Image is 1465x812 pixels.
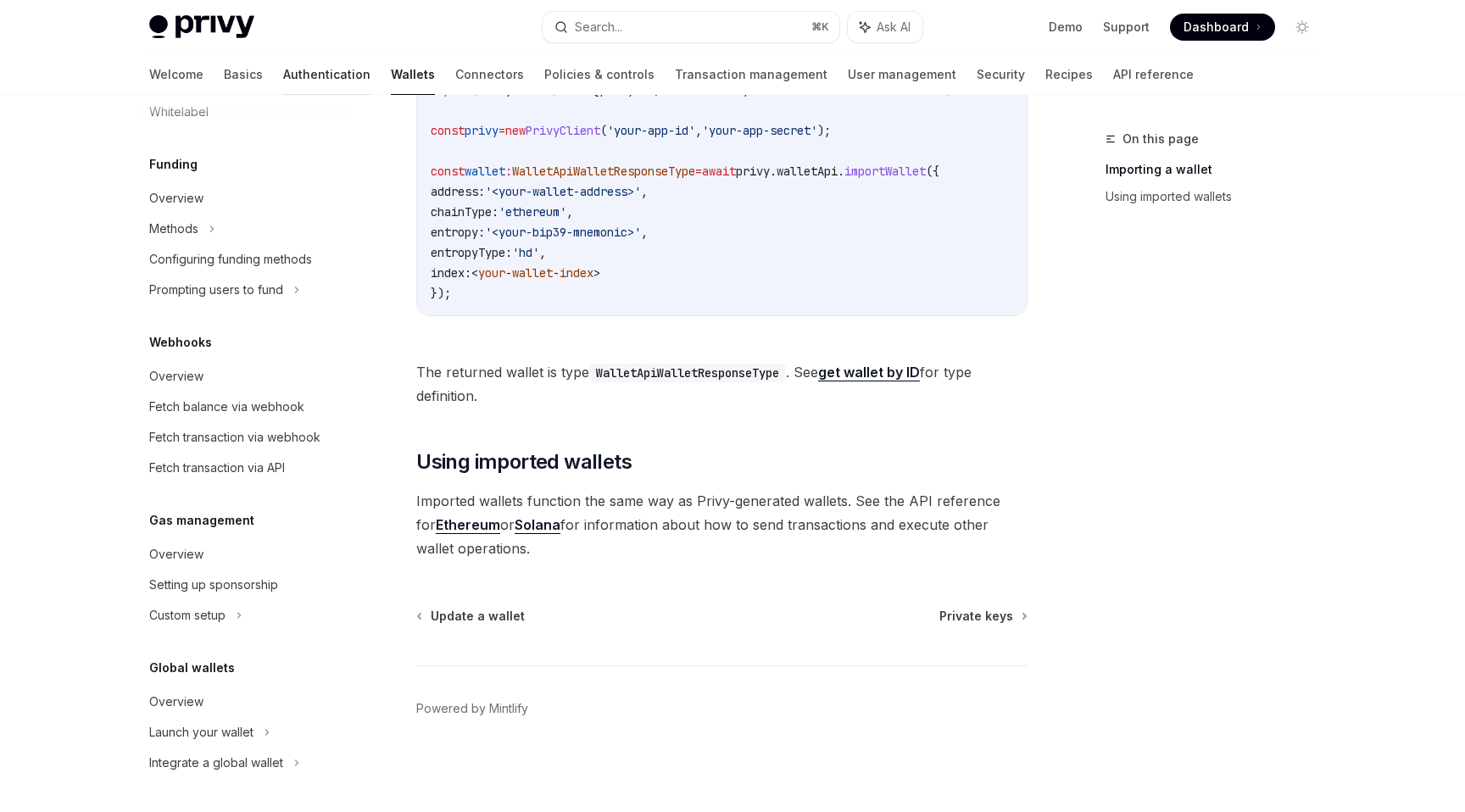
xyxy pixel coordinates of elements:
a: User management [848,54,956,95]
a: Authentication [283,54,370,95]
span: - [553,265,560,281]
div: Custom setup [149,605,226,626]
a: API reference [1113,54,1194,95]
span: ({ [926,164,939,179]
span: ( [600,123,607,138]
a: Setting up sponsorship [136,570,353,600]
button: Search...⌘K [543,12,839,42]
span: '<your-bip39-mnemonic>' [485,225,641,240]
span: const [431,123,465,138]
span: Dashboard [1184,19,1249,36]
span: '<your-wallet-address>' [485,184,641,199]
img: light logo [149,15,254,39]
a: Overview [136,687,353,717]
span: wallet [465,164,505,179]
div: Fetch balance via webhook [149,397,304,417]
button: Ask AI [848,12,922,42]
a: Wallets [391,54,435,95]
span: Imported wallets function the same way as Privy-generated wallets. See the API reference for or f... [416,489,1028,560]
h5: Global wallets [149,658,235,678]
span: chainType: [431,204,499,220]
span: : [505,164,512,179]
a: Importing a wallet [1106,156,1329,183]
span: new [505,123,526,138]
button: Toggle dark mode [1289,14,1316,41]
a: get wallet by ID [818,364,920,381]
a: Fetch balance via webhook [136,392,353,422]
div: Overview [149,692,203,712]
span: , [641,184,648,199]
a: Configuring funding methods [136,244,353,275]
span: Private keys [939,608,1013,625]
div: Overview [149,366,203,387]
span: , [641,225,648,240]
div: Configuring funding methods [149,249,312,270]
a: Transaction management [675,54,827,95]
span: entropyType: [431,245,512,260]
span: , [539,245,546,260]
span: ⌘ K [811,20,829,34]
a: Solana [515,516,560,534]
span: WalletApiWalletResponseType [512,164,695,179]
span: , [695,123,702,138]
span: const [431,164,465,179]
a: Fetch transaction via webhook [136,422,353,453]
span: privy [736,164,770,179]
span: wallet [512,265,553,281]
a: Powered by Mintlify [416,700,528,717]
a: Dashboard [1170,14,1275,41]
span: privy [465,123,499,138]
a: Fetch transaction via API [136,453,353,483]
span: < [471,265,478,281]
span: walletApi [777,164,838,179]
a: Support [1103,19,1150,36]
div: Fetch transaction via API [149,458,285,478]
span: index: [431,265,471,281]
span: Using imported wallets [416,448,632,476]
a: Overview [136,539,353,570]
a: Security [977,54,1025,95]
span: Update a wallet [431,608,525,625]
span: index [560,265,593,281]
span: }); [431,286,451,301]
a: Recipes [1045,54,1093,95]
span: . [838,164,844,179]
span: - [505,265,512,281]
a: Using imported wallets [1106,183,1329,210]
span: await [702,164,736,179]
a: Update a wallet [418,608,525,625]
h5: Gas management [149,510,254,531]
span: 'your-app-id' [607,123,695,138]
code: WalletApiWalletResponseType [589,364,786,382]
span: 'your-app-secret' [702,123,817,138]
span: your [478,265,505,281]
span: importWallet [844,164,926,179]
a: Basics [224,54,263,95]
a: Overview [136,361,353,392]
div: Launch your wallet [149,722,253,742]
div: Methods [149,219,198,239]
div: Prompting users to fund [149,280,283,300]
a: Welcome [149,54,203,95]
span: PrivyClient [526,123,600,138]
div: Search... [575,17,622,37]
a: Demo [1049,19,1083,36]
div: Integrate a global wallet [149,753,283,773]
span: 'hd' [512,245,539,260]
a: Ethereum [436,516,500,534]
div: Overview [149,544,203,565]
a: Private keys [939,608,1026,625]
span: ); [817,123,831,138]
div: Setting up sponsorship [149,575,278,595]
div: Overview [149,188,203,209]
span: The returned wallet is type . See for type definition. [416,360,1028,408]
span: = [695,164,702,179]
a: Overview [136,183,353,214]
span: , [566,204,573,220]
span: Ask AI [877,19,911,36]
span: address: [431,184,485,199]
h5: Funding [149,154,198,175]
div: Fetch transaction via webhook [149,427,320,448]
a: Policies & controls [544,54,655,95]
span: 'ethereum' [499,204,566,220]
